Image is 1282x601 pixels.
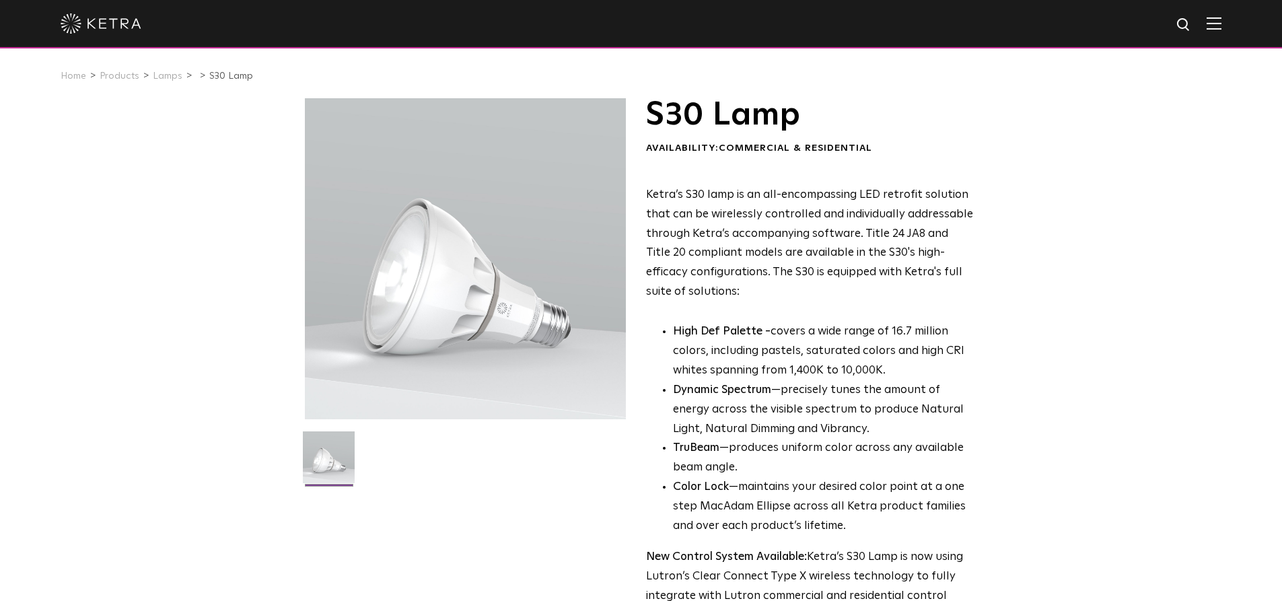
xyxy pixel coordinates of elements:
[209,71,253,81] a: S30 Lamp
[61,71,86,81] a: Home
[673,481,729,493] strong: Color Lock
[646,551,807,563] strong: New Control System Available:
[673,384,771,396] strong: Dynamic Spectrum
[1207,17,1221,30] img: Hamburger%20Nav.svg
[153,71,182,81] a: Lamps
[719,143,872,153] span: Commercial & Residential
[673,442,719,454] strong: TruBeam
[673,322,974,381] p: covers a wide range of 16.7 million colors, including pastels, saturated colors and high CRI whit...
[673,439,974,478] li: —produces uniform color across any available beam angle.
[673,478,974,536] li: —maintains your desired color point at a one step MacAdam Ellipse across all Ketra product famili...
[646,189,973,297] span: Ketra’s S30 lamp is an all-encompassing LED retrofit solution that can be wirelessly controlled a...
[100,71,139,81] a: Products
[1176,17,1192,34] img: search icon
[646,142,974,155] div: Availability:
[673,381,974,439] li: —precisely tunes the amount of energy across the visible spectrum to produce Natural Light, Natur...
[303,431,355,493] img: S30-Lamp-Edison-2021-Web-Square
[673,326,771,337] strong: High Def Palette -
[646,98,974,132] h1: S30 Lamp
[61,13,141,34] img: ketra-logo-2019-white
